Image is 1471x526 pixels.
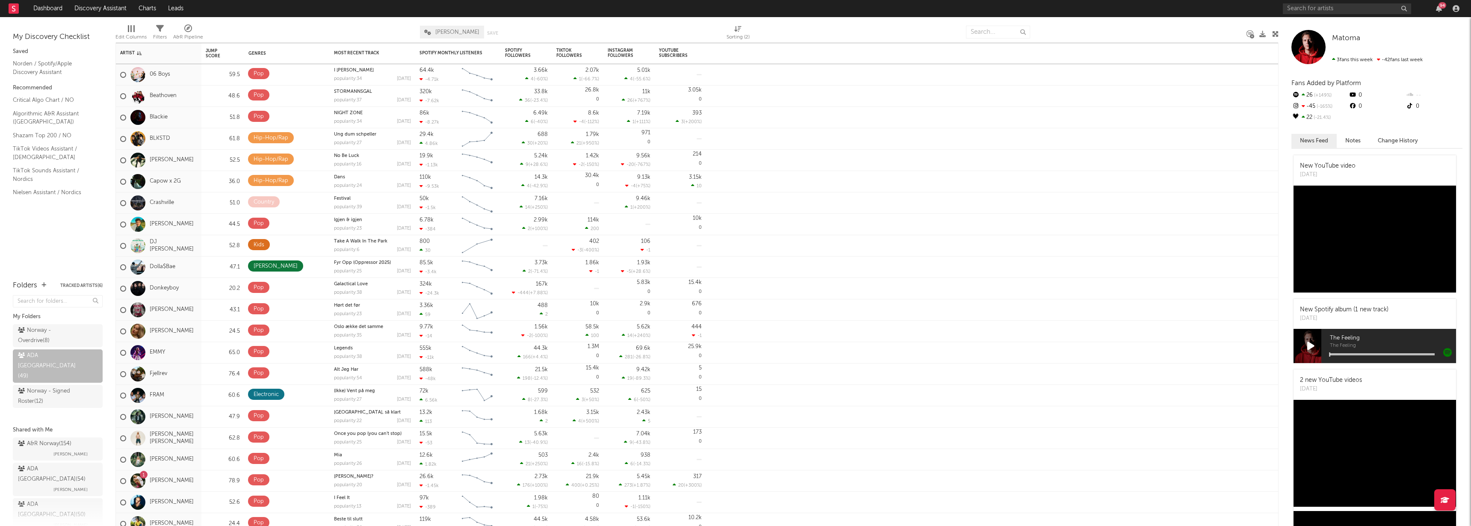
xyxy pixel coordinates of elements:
[585,173,599,178] div: 30.4k
[334,260,391,265] a: Fyr Opp (Oppressor 2025)
[18,464,95,485] div: ADA [GEOGRAPHIC_DATA] ( 54 )
[397,226,411,231] div: [DATE]
[254,133,288,143] div: Hip-Hop/Rap
[397,98,411,103] div: [DATE]
[150,157,194,164] a: [PERSON_NAME]
[254,112,264,122] div: Pop
[625,204,650,210] div: ( )
[1300,171,1356,179] div: [DATE]
[1439,2,1446,9] div: 94
[637,68,650,73] div: 5.01k
[334,175,345,180] a: Dans
[248,51,304,56] div: Genres
[419,68,434,73] div: 64.4k
[659,86,702,106] div: 0
[535,120,546,124] span: -40 %
[1291,90,1348,101] div: 26
[334,89,372,94] a: STORMANNSGAL
[13,385,103,408] a: Norway - Signed Roster(12)
[585,163,598,167] span: -150 %
[526,163,529,167] span: 9
[419,77,439,82] div: -4.71k
[636,153,650,159] div: 9.56k
[334,162,362,167] div: popularity: 16
[13,188,94,197] a: Nielsen Assistant / Nordics
[435,30,479,35] span: [PERSON_NAME]
[532,205,546,210] span: +250 %
[13,47,103,57] div: Saved
[334,239,387,244] a: Take A Walk In The Park
[586,132,599,137] div: 1.79k
[589,239,599,244] div: 402
[582,77,598,82] span: -66.7 %
[150,135,170,142] a: BLKSTD
[419,248,431,253] div: 30
[585,87,599,93] div: 26.8k
[523,269,548,274] div: ( )
[458,257,496,278] svg: Chart title
[334,50,398,56] div: Most Recent Track
[1291,101,1348,112] div: -45
[458,107,496,128] svg: Chart title
[689,174,702,180] div: 3.15k
[419,239,430,244] div: 800
[585,120,598,124] span: -112 %
[577,248,582,253] span: -3
[120,50,184,56] div: Artist
[966,26,1030,38] input: Search...
[527,141,533,146] span: 30
[334,132,411,137] div: Ung dum schpeller
[13,59,94,77] a: Norden / Spotify/Apple Discovery Assistant
[1369,134,1427,148] button: Change History
[13,166,94,183] a: TikTok Sounds Assistant / Nordics
[334,282,368,287] a: Galactical Love
[419,174,431,180] div: 110k
[534,217,548,223] div: 2.99k
[334,474,373,479] a: [PERSON_NAME]?
[573,119,599,124] div: ( )
[458,171,496,192] svg: Chart title
[150,239,197,253] a: DJ [PERSON_NAME]
[637,174,650,180] div: 9.13k
[334,111,411,115] div: NIGHT ZONE
[676,119,702,124] div: ( )
[150,413,194,420] a: [PERSON_NAME]
[1291,134,1337,148] button: News Feed
[659,214,702,235] div: 0
[1291,112,1348,123] div: 22
[206,262,240,272] div: 47.1
[630,205,632,210] span: 1
[534,89,548,95] div: 33.8k
[334,154,411,158] div: No Be Luck
[637,260,650,266] div: 1.93k
[1291,80,1361,86] span: Fans Added by Platform
[206,155,240,165] div: 52.5
[254,240,264,250] div: Kids
[419,205,436,210] div: -1.5k
[334,77,362,81] div: popularity: 34
[525,98,530,103] span: 36
[585,68,599,73] div: 2.07k
[533,110,548,116] div: 6.49k
[458,128,496,150] svg: Chart title
[254,90,264,100] div: Pop
[13,349,103,383] a: ADA [GEOGRAPHIC_DATA](49)
[634,98,649,103] span: +767 %
[18,351,78,381] div: ADA [GEOGRAPHIC_DATA] ( 49 )
[13,83,103,93] div: Recommended
[641,130,650,136] div: 971
[173,21,203,46] div: A&R Pipeline
[18,325,78,346] div: Norway - Overdrive ( 8 )
[254,176,288,186] div: Hip-Hop/Rap
[527,184,530,189] span: 4
[1406,90,1462,101] div: --
[419,98,439,103] div: -7.62k
[150,499,194,506] a: [PERSON_NAME]
[206,198,240,208] div: 51.0
[1436,5,1442,12] button: 94
[634,205,649,210] span: +200 %
[334,175,411,180] div: Dans
[150,328,194,335] a: [PERSON_NAME]
[206,91,240,101] div: 48.6
[531,184,546,189] span: -42.9 %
